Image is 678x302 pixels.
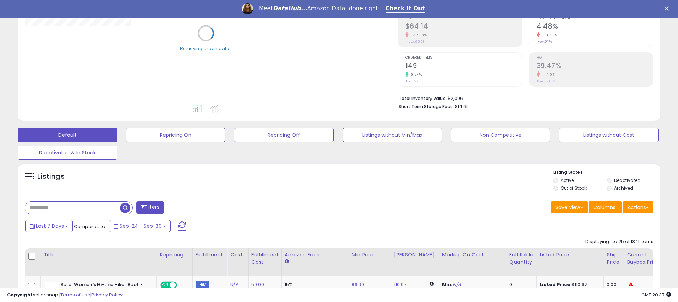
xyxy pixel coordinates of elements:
[561,177,574,183] label: Active
[120,223,162,230] span: Sep-24 - Sep-30
[614,185,633,191] label: Archived
[593,204,615,211] span: Columns
[559,128,659,142] button: Listings without Cost
[285,251,346,259] div: Amazon Fees
[537,40,552,44] small: Prev: 5.17%
[551,201,588,213] button: Save View
[537,22,653,32] h2: 4.48%
[405,79,418,83] small: Prev: 137
[60,291,90,298] a: Terms of Use
[641,291,671,298] span: 2025-10-8 20:37 GMT
[405,40,424,44] small: Prev: $95.56
[285,259,289,265] small: Amazon Fees.
[607,251,621,266] div: Ship Price
[273,5,307,12] i: DataHub...
[234,128,334,142] button: Repricing Off
[43,251,154,259] div: Title
[399,103,454,109] b: Short Term Storage Fees:
[455,103,468,110] span: $14.61
[196,281,209,288] small: FBM
[585,238,653,245] div: Displaying 1 to 25 of 1341 items
[509,251,534,266] div: Fulfillable Quantity
[405,16,522,20] span: Profit
[74,223,106,230] span: Compared to:
[537,16,653,20] span: Avg. Buybox Share
[540,32,557,38] small: -13.35%
[91,291,123,298] a: Privacy Policy
[18,128,117,142] button: Default
[37,172,65,182] h5: Listings
[614,177,641,183] label: Deactivated
[399,95,447,101] b: Total Inventory Value:
[439,248,506,276] th: The percentage added to the cost of goods (COGS) that forms the calculator for Min & Max prices.
[442,251,503,259] div: Markup on Cost
[18,146,117,160] button: Deactivated & In Stock
[36,223,64,230] span: Last 7 Days
[343,128,442,142] button: Listings without Min/Max
[394,251,436,259] div: [PERSON_NAME]
[230,251,245,259] div: Cost
[589,201,622,213] button: Columns
[627,251,663,266] div: Current Buybox Price
[352,251,388,259] div: Min Price
[109,220,171,232] button: Sep-24 - Sep-30
[259,5,380,12] div: Meet Amazon Data, done right.
[126,128,226,142] button: Repricing On
[7,292,123,298] div: seller snap | |
[540,72,555,77] small: -17.18%
[537,79,555,83] small: Prev: 47.66%
[623,201,653,213] button: Actions
[537,62,653,71] h2: 39.47%
[251,251,279,266] div: Fulfillment Cost
[160,251,190,259] div: Repricing
[242,3,253,14] img: Profile image for Georgie
[180,45,232,52] div: Retrieving graph data..
[409,32,427,38] small: -32.88%
[451,128,551,142] button: Non Competitive
[399,94,648,102] li: $2,096
[409,72,422,77] small: 8.76%
[537,56,653,60] span: ROI
[553,169,660,176] p: Listing States:
[136,201,164,214] button: Filters
[386,5,425,13] a: Check It Out
[25,220,73,232] button: Last 7 Days
[665,6,672,11] div: Close
[196,251,224,259] div: Fulfillment
[561,185,587,191] label: Out of Stock
[405,22,522,32] h2: $64.14
[405,62,522,71] h2: 149
[405,56,522,60] span: Ordered Items
[540,251,601,259] div: Listed Price
[7,291,33,298] strong: Copyright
